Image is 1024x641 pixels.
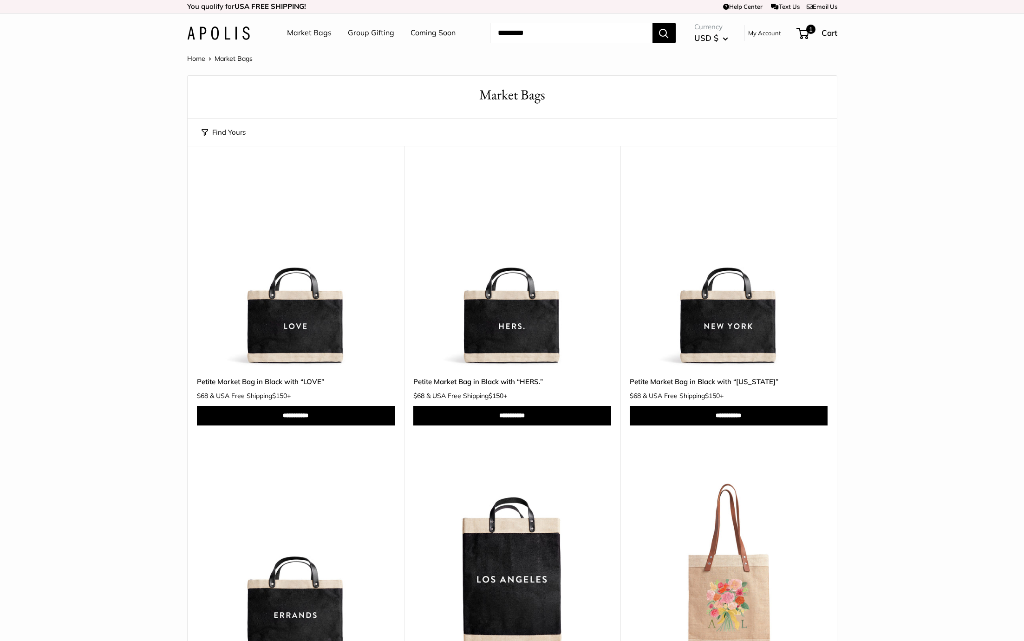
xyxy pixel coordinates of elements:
button: Find Yours [202,126,246,139]
a: Petite Market Bag in Black with “HERS.”Petite Market Bag in Black with “HERS.” [413,169,611,367]
button: USD $ [694,31,728,46]
a: Help Center [723,3,763,10]
a: Petite Market Bag in Black with “[US_STATE]” [630,376,828,387]
span: Market Bags [215,54,253,63]
a: Petite Market Bag in Black with “LOVE” [197,376,395,387]
button: Search [652,23,676,43]
a: Petite Market Bag in Black with “HERS.” [413,376,611,387]
input: Search... [490,23,652,43]
span: $68 [413,392,424,400]
img: Apolis [187,26,250,40]
span: $150 [272,392,287,400]
a: Petite Market Bag in Black with “NEW YORK”Petite Market Bag in Black with “NEW YORK” [630,169,828,367]
span: Currency [694,20,728,33]
h1: Market Bags [202,85,823,105]
a: Petite Market Bag in Black with “LOVE”Petite Market Bag in Black with “LOVE” [197,169,395,367]
a: My Account [748,27,781,39]
span: & USA Free Shipping + [210,392,291,399]
span: & USA Free Shipping + [643,392,724,399]
a: Text Us [771,3,799,10]
img: Petite Market Bag in Black with “LOVE” [197,169,395,367]
span: $68 [630,392,641,400]
a: Email Us [807,3,837,10]
span: $150 [489,392,503,400]
span: & USA Free Shipping + [426,392,507,399]
nav: Breadcrumb [187,52,253,65]
span: USD $ [694,33,718,43]
img: Petite Market Bag in Black with “NEW YORK” [630,169,828,367]
span: $68 [197,392,208,400]
a: 1 Cart [797,26,837,40]
span: Cart [822,28,837,38]
img: Petite Market Bag in Black with “HERS.” [413,169,611,367]
span: $150 [705,392,720,400]
a: Market Bags [287,26,332,40]
strong: USA FREE SHIPPING! [235,2,306,11]
span: 1 [806,25,815,34]
a: Group Gifting [348,26,394,40]
a: Coming Soon [411,26,456,40]
a: Home [187,54,205,63]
